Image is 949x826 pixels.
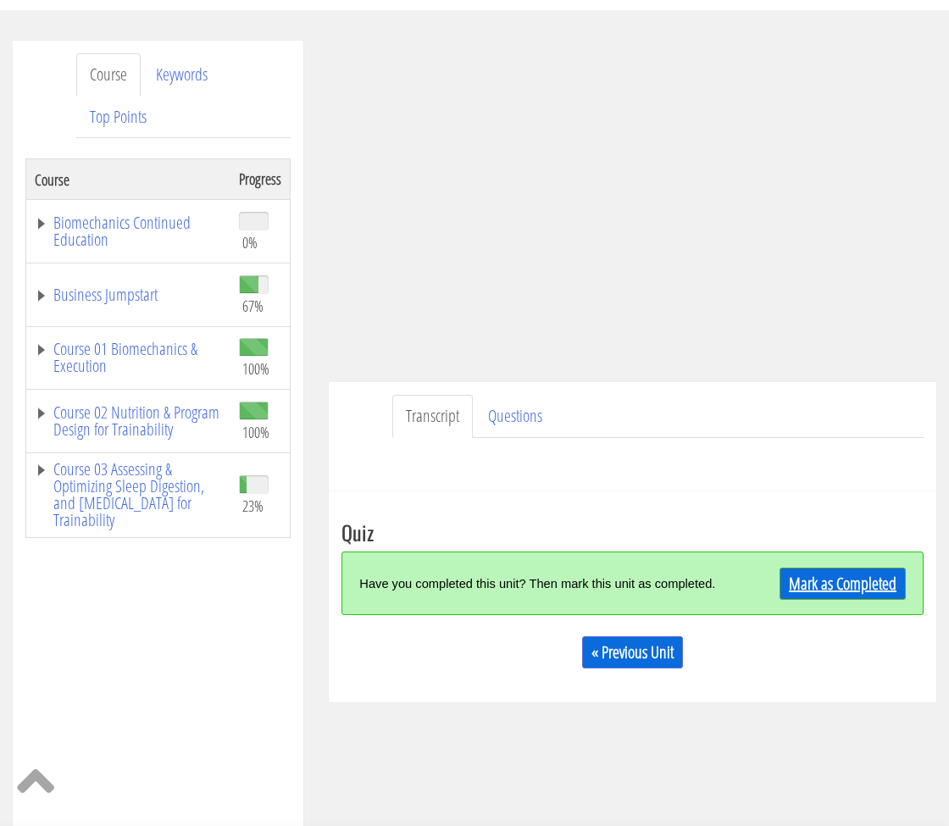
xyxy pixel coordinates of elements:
span: 23% [242,496,264,515]
a: Business Jumpstart [35,286,222,303]
span: 0% [242,233,258,252]
a: Mark as Completed [780,568,906,600]
a: Course 03 Assessing & Optimizing Sleep Digestion, and [MEDICAL_DATA] for Trainability [35,461,222,529]
a: « Previous Unit [582,636,683,668]
a: Course [76,53,141,97]
a: Course 02 Nutrition & Program Design for Trainability [35,404,222,438]
th: Progress [230,159,291,200]
h3: Quiz [341,521,924,543]
span: 100% [242,423,269,441]
a: Course 01 Biomechanics & Execution [35,341,222,374]
a: Keywords [142,53,221,97]
a: Questions [474,395,556,438]
span: 100% [242,359,269,378]
div: Have you completed this unit? Then mark this unit as completed. [359,565,763,601]
a: Transcript [392,395,473,438]
a: Top Points [76,96,160,139]
th: Course [26,159,231,200]
a: Biomechanics Continued Education [35,214,222,248]
span: 67% [242,297,264,315]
